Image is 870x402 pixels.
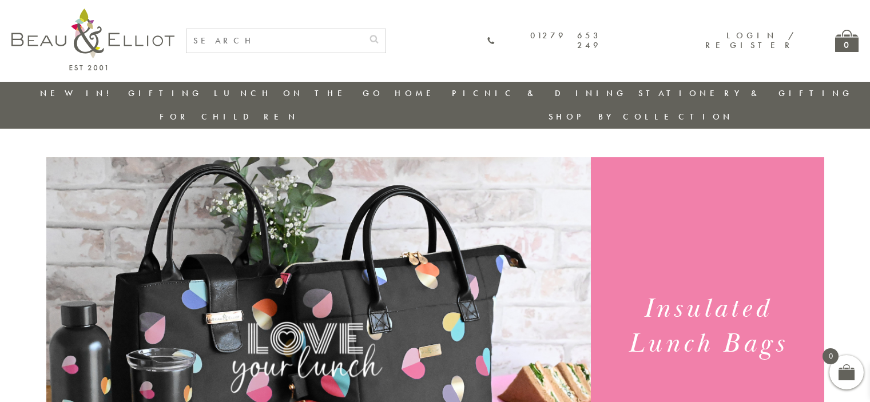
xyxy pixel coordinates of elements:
a: Lunch On The Go [214,87,383,99]
a: Gifting [128,87,202,99]
a: Stationery & Gifting [638,87,853,99]
span: 0 [823,348,839,364]
a: Shop by collection [549,111,733,122]
h1: Insulated Lunch Bags [605,292,810,361]
img: logo [11,9,174,70]
a: Home [395,87,440,99]
a: Picnic & Dining [452,87,627,99]
input: SEARCH [186,29,363,53]
a: 01279 653 249 [487,31,601,51]
a: 0 [835,30,859,52]
a: New in! [40,87,117,99]
a: Login / Register [705,30,795,51]
a: For Children [160,111,299,122]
